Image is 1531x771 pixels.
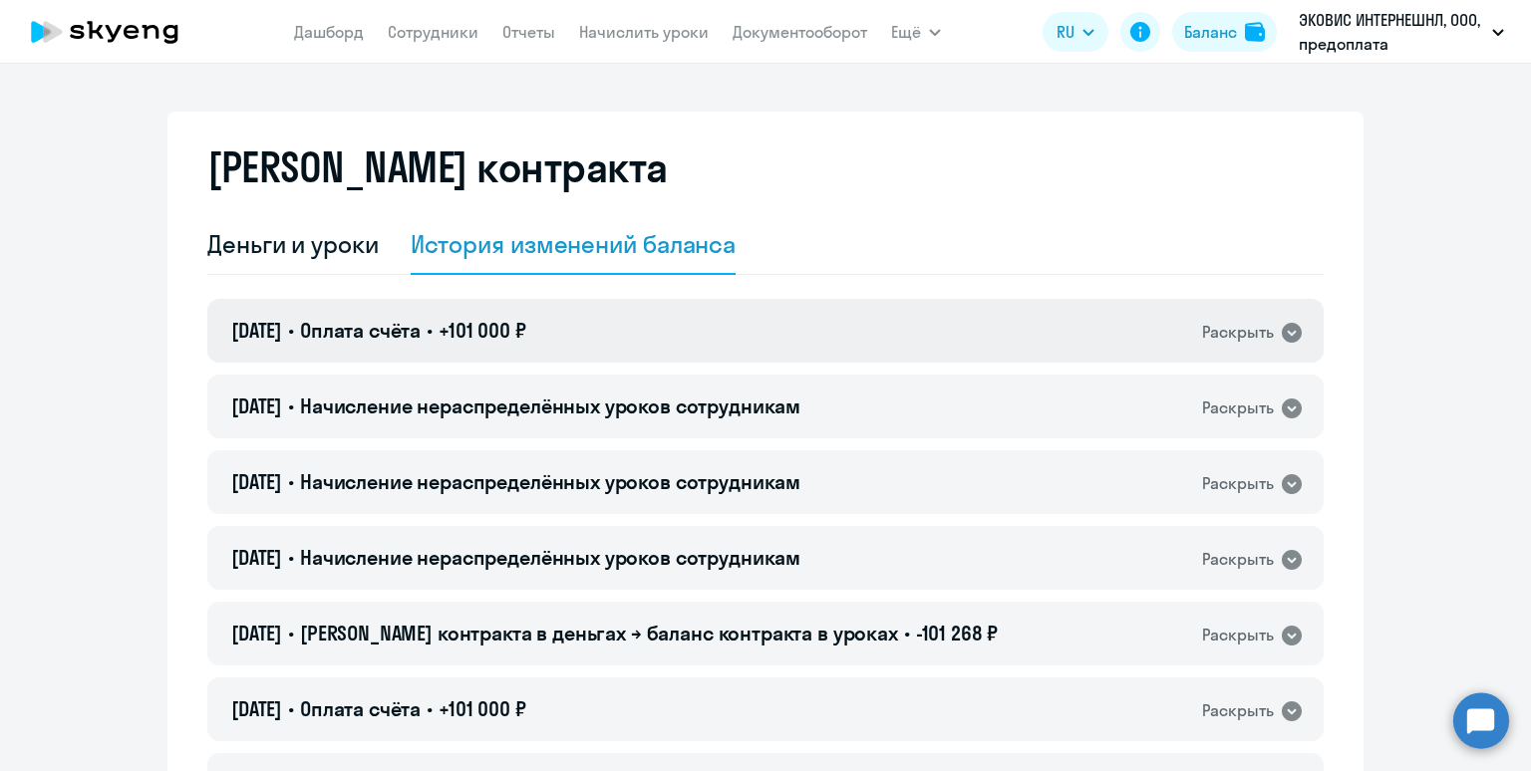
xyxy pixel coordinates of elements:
[294,22,364,42] a: Дашборд
[388,22,478,42] a: Сотрудники
[231,469,282,494] span: [DATE]
[904,621,910,645] span: •
[916,621,999,645] span: -101 268 ₽
[288,393,294,418] span: •
[231,545,282,570] span: [DATE]
[1202,320,1274,345] div: Раскрыть
[231,318,282,343] span: [DATE]
[231,393,282,418] span: [DATE]
[1202,698,1274,723] div: Раскрыть
[1202,547,1274,572] div: Раскрыть
[288,318,294,343] span: •
[1057,20,1074,44] span: RU
[207,143,668,191] h2: [PERSON_NAME] контракта
[300,696,421,721] span: Оплата счёта
[231,621,282,645] span: [DATE]
[1245,22,1265,42] img: balance
[300,393,800,418] span: Начисление нераспределённых уроков сотрудникам
[1202,471,1274,496] div: Раскрыть
[300,469,800,494] span: Начисление нераспределённых уроков сотрудникам
[733,22,867,42] a: Документооборот
[300,621,898,645] span: [PERSON_NAME] контракта в деньгах → баланс контракта в уроках
[1289,8,1514,56] button: ЭКОВИС ИНТЕРНЕШНЛ, ООО, предоплата
[427,318,433,343] span: •
[411,228,737,260] div: История изменений баланса
[502,22,555,42] a: Отчеты
[1043,12,1108,52] button: RU
[427,696,433,721] span: •
[300,318,421,343] span: Оплата счёта
[1202,395,1274,420] div: Раскрыть
[288,545,294,570] span: •
[1172,12,1277,52] button: Балансbalance
[439,696,526,721] span: +101 000 ₽
[288,696,294,721] span: •
[288,621,294,645] span: •
[231,696,282,721] span: [DATE]
[1202,623,1274,647] div: Раскрыть
[1184,20,1237,44] div: Баланс
[207,228,379,260] div: Деньги и уроки
[439,318,526,343] span: +101 000 ₽
[300,545,800,570] span: Начисление нераспределённых уроков сотрудникам
[579,22,709,42] a: Начислить уроки
[1299,8,1484,56] p: ЭКОВИС ИНТЕРНЕШНЛ, ООО, предоплата
[288,469,294,494] span: •
[891,20,921,44] span: Ещё
[891,12,941,52] button: Ещё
